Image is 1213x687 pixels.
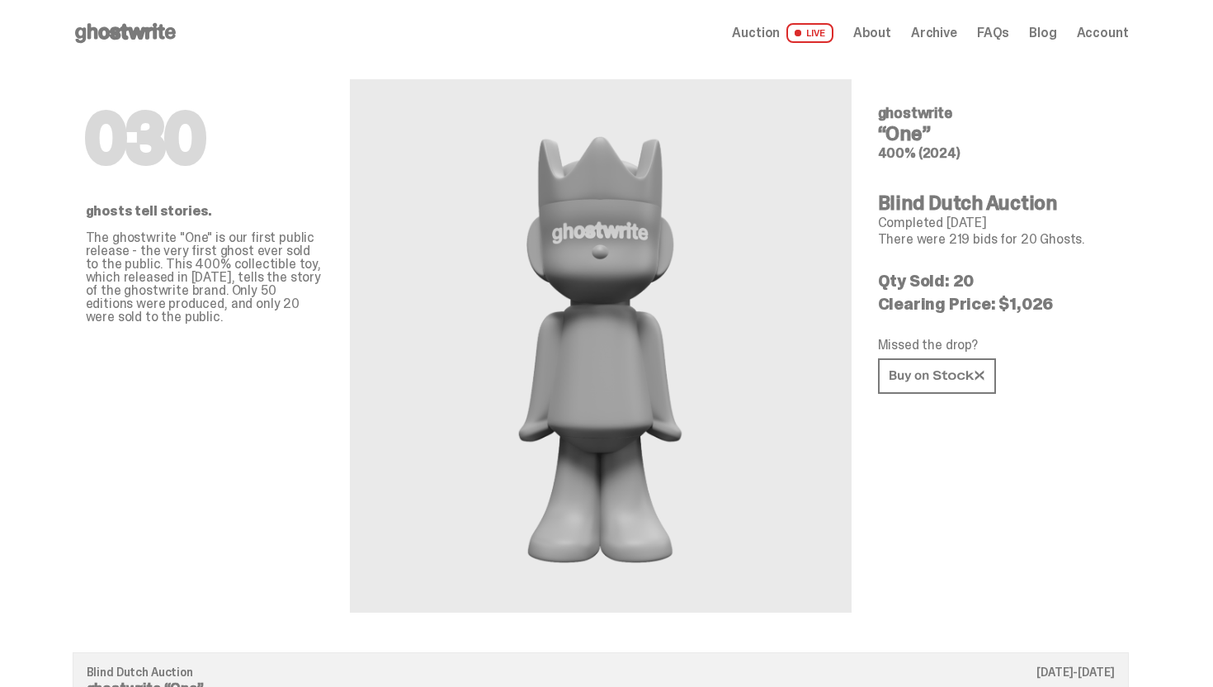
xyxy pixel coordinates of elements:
[977,26,1009,40] a: FAQs
[87,666,1115,678] p: Blind Dutch Auction
[878,193,1116,213] h4: Blind Dutch Auction
[878,233,1116,246] p: There were 219 bids for 20 Ghosts.
[878,339,1116,352] p: Missed the drop?
[473,119,728,573] img: ghostwrite&ldquo;One&rdquo;
[878,145,960,162] span: 400% (2024)
[732,26,780,40] span: Auction
[732,23,833,43] a: Auction LIVE
[878,103,952,123] span: ghostwrite
[1029,26,1056,40] a: Blog
[878,216,1116,230] p: Completed [DATE]
[86,106,323,172] h1: 030
[86,205,323,218] p: ghosts tell stories.
[86,231,323,324] p: The ghostwrite "One" is our first public release - the very first ghost ever sold to the public. ...
[853,26,891,40] a: About
[911,26,957,40] a: Archive
[878,124,1116,144] h4: “One”
[878,296,1116,312] p: Clearing Price: $1,026
[1036,666,1114,678] p: [DATE]-[DATE]
[1077,26,1129,40] a: Account
[878,272,1116,289] p: Qty Sold: 20
[786,23,833,43] span: LIVE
